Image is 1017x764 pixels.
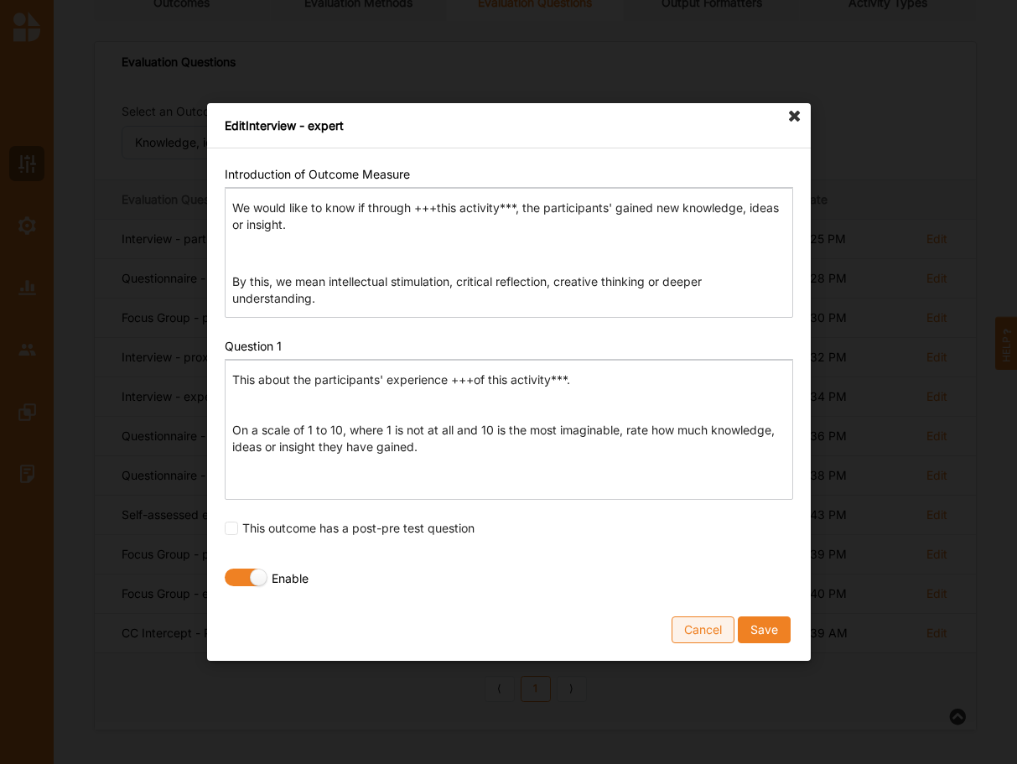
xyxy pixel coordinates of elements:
div: This outcome has a post-pre test question [225,521,793,538]
label: Enable [272,572,309,590]
label: Introduction of Outcome Measure [225,167,410,181]
button: Save [737,616,790,643]
div: Edit Interview - expert [207,103,811,148]
p: By this, we mean intellectual stimulation, critical reflection, creative thinking or deeper under... [232,273,785,307]
p: We would like to know if through +++this activity***, the participants' gained new knowledge, ide... [232,200,785,233]
p: This about the participants' experience +++of this activity***. On a scale of 1 to 10, where 1 is... [232,372,785,489]
label: Question 1 [225,339,282,353]
div: Editor editing area: main. Press Alt+0 for help. [225,360,793,500]
button: Cancel [672,616,734,643]
div: Editor editing area: main. Press Alt+0 for help. [225,188,793,318]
